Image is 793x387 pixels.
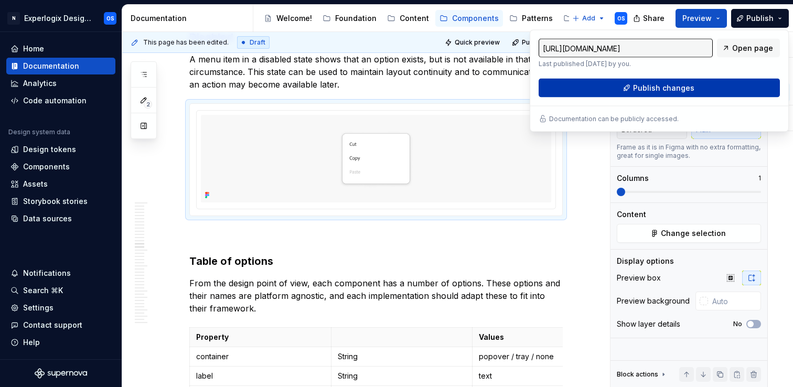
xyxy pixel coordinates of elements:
span: This page has been edited. [143,38,229,47]
a: Data sources [6,210,115,227]
span: Publish changes [633,83,694,93]
span: Open page [732,43,773,53]
p: String [338,351,466,362]
div: Frame as it is in Figma with no extra formatting, great for single images. [617,143,761,160]
a: Assets [6,176,115,192]
div: OS [617,14,625,23]
p: A menu item in a disabled state shows that an option exists, but is not available in that circums... [189,53,563,91]
p: popover / tray / none [479,351,607,362]
button: Quick preview [442,35,505,50]
div: Preview background [617,296,690,306]
a: Settings [6,299,115,316]
button: Publish [731,9,789,28]
span: Publish changes [522,38,573,47]
p: label [196,371,325,381]
p: From the design point of view, each component has a number of options. These options and their na... [189,277,563,315]
div: Design tokens [23,144,76,155]
a: Welcome! [260,10,316,27]
p: container [196,351,325,362]
div: Show layer details [617,319,680,329]
div: Block actions [617,367,668,382]
div: Patterns [522,13,553,24]
div: Display options [617,256,674,266]
div: Search ⌘K [23,285,63,296]
div: Page tree [260,8,567,29]
button: Change selection [617,224,761,243]
span: 2 [144,100,152,109]
a: Content [383,10,433,27]
label: No [733,320,742,328]
div: N [7,12,20,25]
div: Home [23,44,44,54]
div: Welcome! [276,13,312,24]
button: NExperlogix Design SystemOS [2,7,120,29]
p: Last published [DATE] by you. [539,60,713,68]
div: Content [400,13,429,24]
a: Design tokens [6,141,115,158]
a: Components [6,158,115,175]
button: Help [6,334,115,351]
div: Storybook stories [23,196,88,207]
span: Preview [682,13,712,24]
div: Components [452,13,499,24]
div: Contact support [23,320,82,330]
button: Share [628,9,671,28]
div: Block actions [617,370,658,379]
div: Components [23,162,70,172]
a: Patterns [505,10,557,27]
div: Columns [617,173,649,184]
a: Code automation [6,92,115,109]
div: Data sources [23,213,72,224]
span: Change selection [661,228,726,239]
p: String [338,371,466,381]
button: Notifications [6,265,115,282]
div: Foundation [335,13,377,24]
strong: Table of options [189,255,273,267]
a: Storybook stories [6,193,115,210]
div: Content [617,209,646,220]
input: Auto [708,292,761,310]
a: Open page [717,39,780,58]
div: Preview box [617,273,661,283]
span: Add [582,14,595,23]
button: Search ⌘K [6,282,115,299]
button: Add [569,11,608,26]
div: Documentation [23,61,79,71]
button: Contact support [6,317,115,334]
a: Components [435,10,503,27]
span: Publish [746,13,774,24]
p: Values [479,332,607,342]
p: text [479,371,607,381]
div: Notifications [23,268,71,278]
div: Documentation [131,13,249,24]
svg: Supernova Logo [35,368,87,379]
div: Code automation [23,95,87,106]
div: Help [23,337,40,348]
span: Draft [250,38,265,47]
div: Experlogix Design System [24,13,91,24]
a: Foundation [318,10,381,27]
a: Home [6,40,115,57]
a: Tools and resources [559,10,656,27]
span: Quick preview [455,38,500,47]
div: Analytics [23,78,57,89]
button: Publish changes [509,35,577,50]
p: Documentation can be publicly accessed. [549,115,679,123]
button: Publish changes [539,79,780,98]
a: Documentation [6,58,115,74]
div: Design system data [8,128,70,136]
p: Property [196,332,325,342]
div: Settings [23,303,53,313]
button: Preview [676,9,727,28]
p: 1 [758,174,761,182]
div: OS [106,14,114,23]
div: Assets [23,179,48,189]
span: Share [643,13,665,24]
a: Analytics [6,75,115,92]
